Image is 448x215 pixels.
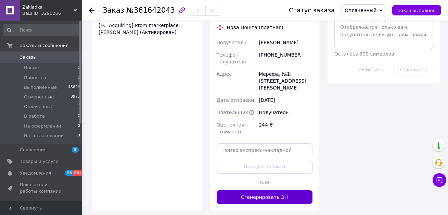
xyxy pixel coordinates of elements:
[433,173,446,187] button: Чат с покупателем
[22,10,82,16] div: Ваш ID: 3290266
[217,71,232,77] span: Адрес
[103,6,124,14] span: Заказ
[392,5,441,15] button: Заказ выполнен
[78,113,80,119] span: 0
[24,65,39,71] span: Новые
[20,43,68,49] span: Заказы и сообщения
[217,122,244,134] span: Оценочная стоимость
[289,7,335,14] div: Статус заказа
[68,84,80,91] span: 45826
[217,143,313,157] input: Номер экспресс-накладной
[20,170,51,176] span: Уведомления
[126,6,175,14] span: №361642043
[24,104,53,110] span: Оплаченные
[257,36,314,49] div: [PERSON_NAME]
[78,104,80,110] span: 1
[73,170,84,176] span: 99+
[217,97,254,103] span: Дата отправки
[24,84,57,91] span: Выполненные
[24,123,61,129] span: На оформлении
[3,24,81,36] input: Поиск
[217,110,248,115] span: Плательщик
[24,133,64,139] span: На согласовании
[20,182,63,194] span: Показатели работы компании
[22,4,74,10] span: Zakladka
[20,158,59,165] span: Товары и услуги
[78,75,80,81] span: 0
[78,123,80,129] span: 0
[65,170,73,176] span: 23
[24,113,45,119] span: В работе
[257,106,314,119] div: Получатель
[20,54,37,60] span: Заказы
[217,52,246,64] span: Телефон получателя
[71,94,80,100] span: 8977
[334,51,394,57] span: Осталось 300 символов
[78,65,80,71] span: 0
[20,147,47,153] span: Сообщения
[217,190,313,204] button: Сгенерировать ЭН
[257,94,314,106] div: [DATE]
[225,24,285,31] div: Нова Пошта (платная)
[260,179,269,186] span: или
[99,7,195,36] div: Средства будут зачислены на расчетный счет
[257,49,314,68] div: [PHONE_NUMBER]
[257,119,314,138] div: 244 ₴
[217,40,246,45] span: Получатель
[345,8,376,13] span: Оплаченный
[20,200,63,212] span: Панель управления
[257,68,314,94] div: Мерефа, №1: [STREET_ADDRESS][PERSON_NAME]
[24,75,48,81] span: Принятые
[99,22,195,36] div: [FC_Acquiring] Prom marketplace [PERSON_NAME] (Активирован)
[398,8,436,13] span: Заказ выполнен
[89,7,94,14] div: Вернуться назад
[24,94,54,100] span: Отмененные
[72,147,79,153] span: 3
[78,133,80,139] span: 0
